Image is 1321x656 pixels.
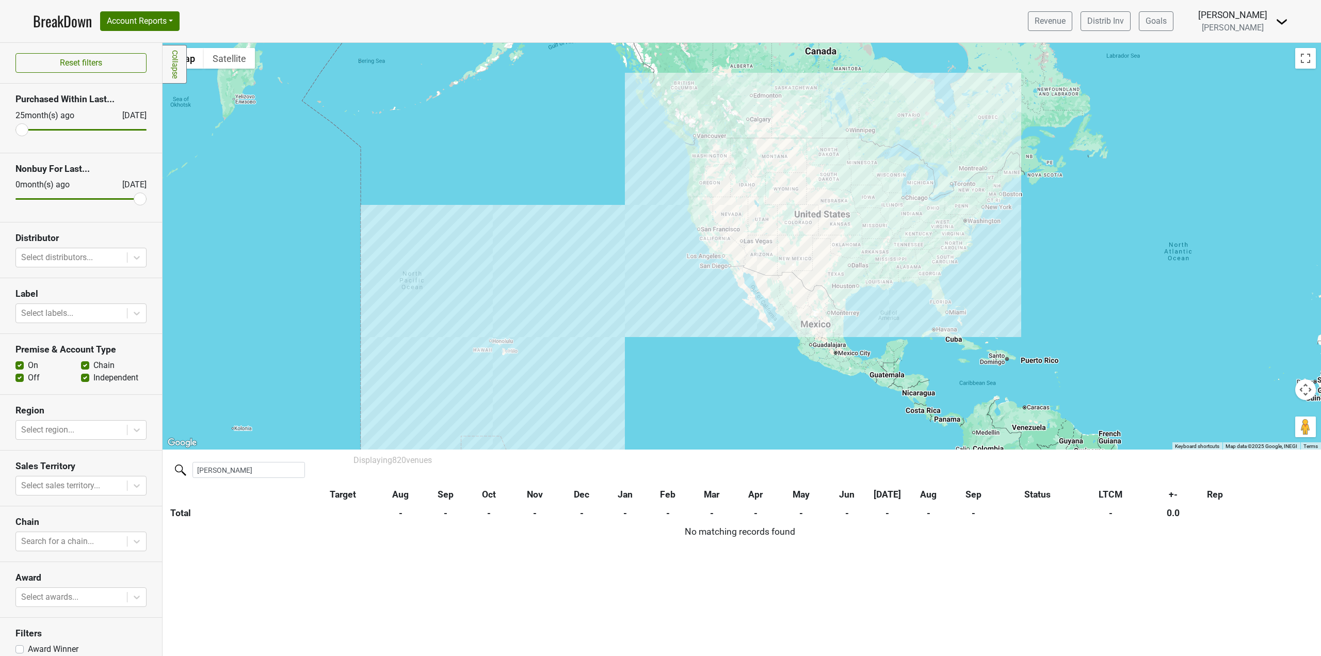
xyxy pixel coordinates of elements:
[647,504,689,522] th: -
[15,109,98,122] div: 25 month(s) ago
[1295,48,1316,69] button: Toggle fullscreen view
[353,454,1066,467] div: Displaying 820 venues
[468,485,510,504] th: Oct: activate to sort column ascending
[868,504,905,522] th: -
[951,485,995,504] th: Sep: activate to sort column ascending
[15,289,147,299] h3: Label
[1139,11,1173,31] a: Goals
[1295,417,1316,437] button: Drag Pegman onto the map to open Street View
[100,11,180,31] button: Account Reports
[163,45,187,84] a: Collapse
[868,485,905,504] th: Jul: activate to sort column ascending
[559,504,603,522] th: -
[906,504,952,522] th: -
[647,485,689,504] th: Feb: activate to sort column ascending
[604,485,647,504] th: Jan: activate to sort column ascending
[510,485,559,504] th: Nov: activate to sort column ascending
[33,10,92,32] a: BreakDown
[165,436,199,450] a: Open this area in Google Maps (opens a new window)
[1276,15,1288,28] img: Dropdown Menu
[28,643,78,655] label: Award Winner
[15,461,147,472] h3: Sales Territory
[15,405,147,416] h3: Region
[1080,504,1142,522] th: -
[510,504,559,522] th: -
[15,233,147,244] h3: Distributor
[1028,11,1072,31] a: Revenue
[113,109,147,122] div: [DATE]
[734,504,777,522] th: -
[308,485,377,504] th: Target: activate to sort column ascending
[15,344,147,355] h3: Premise & Account Type
[93,372,138,384] label: Independent
[424,485,468,504] th: Sep: activate to sort column ascending
[1303,443,1318,449] a: Terms (opens in new tab)
[168,485,308,504] th: &nbsp;: activate to sort column ascending
[559,485,603,504] th: Dec: activate to sort column ascending
[1226,443,1297,449] span: Map data ©2025 Google, INEGI
[951,504,995,522] th: -
[777,504,825,522] th: -
[28,372,40,384] label: Off
[1202,23,1264,33] span: [PERSON_NAME]
[165,436,199,450] img: Google
[168,504,308,522] th: Total
[28,359,38,372] label: On
[1167,508,1180,518] span: 0.0
[906,485,952,504] th: Aug: activate to sort column ascending
[15,94,147,105] h3: Purchased Within Last...
[1080,485,1142,504] th: LTCM: activate to sort column ascending
[15,53,147,73] button: Reset filters
[604,504,647,522] th: -
[1198,8,1267,22] div: [PERSON_NAME]
[15,628,147,639] h3: Filters
[689,504,734,522] th: -
[15,517,147,527] h3: Chain
[1081,11,1131,31] a: Distrib Inv
[93,359,115,372] label: Chain
[113,179,147,191] div: [DATE]
[734,485,777,504] th: Apr: activate to sort column ascending
[825,485,868,504] th: Jun: activate to sort column ascending
[777,485,825,504] th: May: activate to sort column ascending
[378,504,424,522] th: -
[168,522,1312,541] td: No matching records found
[825,504,868,522] th: -
[15,572,147,583] h3: Award
[378,485,424,504] th: Aug: activate to sort column ascending
[1142,485,1204,504] th: +-: activate to sort column ascending
[15,179,98,191] div: 0 month(s) ago
[1295,379,1316,400] button: Map camera controls
[424,504,468,522] th: -
[204,48,255,69] button: Show satellite imagery
[468,504,510,522] th: -
[15,164,147,174] h3: Nonbuy For Last...
[1175,443,1219,450] button: Keyboard shortcuts
[689,485,734,504] th: Mar: activate to sort column ascending
[1204,485,1312,504] th: Rep: activate to sort column ascending
[995,485,1080,504] th: Status: activate to sort column ascending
